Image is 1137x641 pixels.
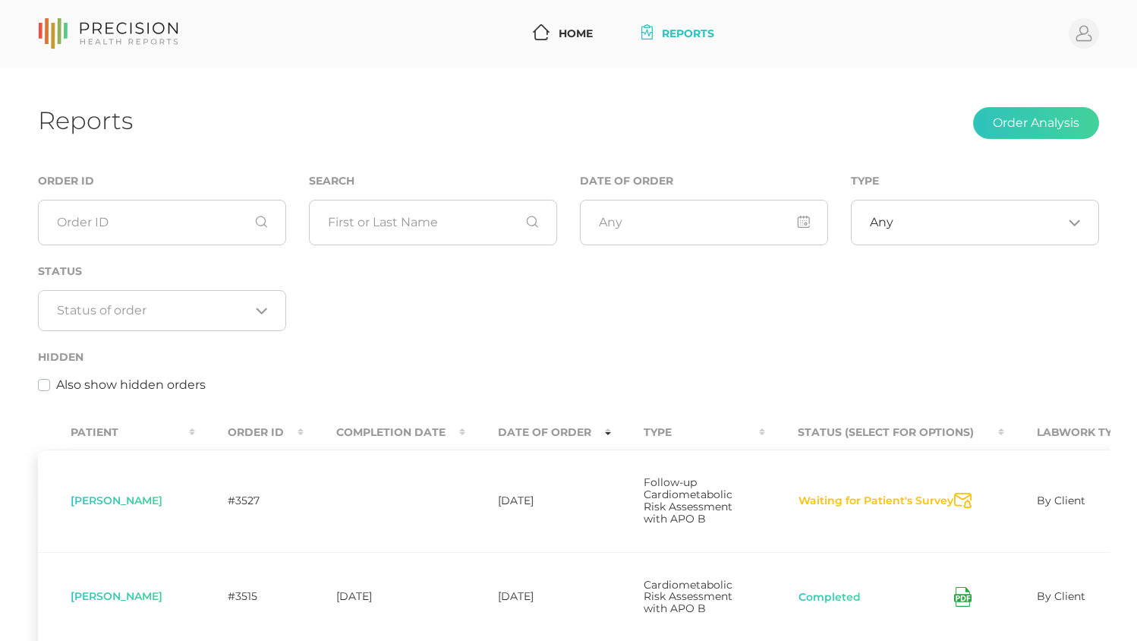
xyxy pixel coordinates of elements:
[973,107,1099,139] button: Order Analysis
[71,494,162,507] span: [PERSON_NAME]
[580,200,828,245] input: Any
[38,290,286,331] div: Search for option
[195,450,304,552] td: #3527
[38,106,133,135] h1: Reports
[38,175,94,188] label: Order ID
[465,415,611,450] th: Date Of Order : activate to sort column ascending
[765,415,1004,450] th: Status (Select for Options) : activate to sort column ascending
[195,415,304,450] th: Order ID : activate to sort column ascending
[57,303,250,318] input: Search for option
[1037,589,1085,603] span: By Client
[870,215,893,230] span: Any
[465,450,611,552] td: [DATE]
[644,578,732,616] span: Cardiometabolic Risk Assessment with APO B
[851,175,879,188] label: Type
[798,494,954,509] button: Waiting for Patient's Survey
[1037,494,1085,507] span: By Client
[309,200,557,245] input: First or Last Name
[644,475,732,526] span: Follow-up Cardiometabolic Risk Assessment with APO B
[56,376,206,394] label: Also show hidden orders
[38,351,83,364] label: Hidden
[798,590,861,605] button: Completed
[38,415,195,450] th: Patient : activate to sort column ascending
[304,415,465,450] th: Completion Date : activate to sort column ascending
[580,175,673,188] label: Date of Order
[71,589,162,603] span: [PERSON_NAME]
[38,200,286,245] input: Order ID
[635,20,721,48] a: Reports
[611,415,765,450] th: Type : activate to sort column ascending
[893,215,1063,230] input: Search for option
[527,20,599,48] a: Home
[38,265,82,278] label: Status
[851,200,1099,245] div: Search for option
[954,493,972,509] svg: Send Notification
[309,175,354,188] label: Search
